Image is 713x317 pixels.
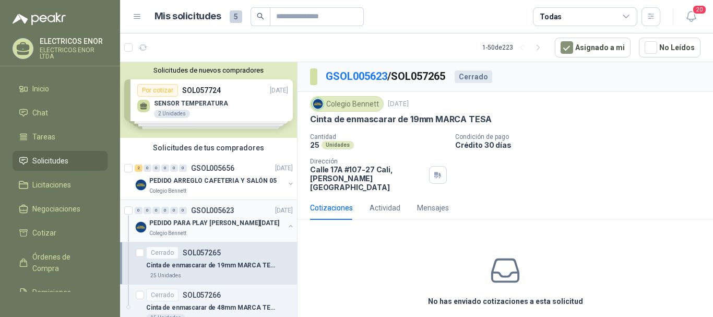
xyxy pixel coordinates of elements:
[183,249,221,256] p: SOL057265
[13,13,66,25] img: Logo peakr
[13,127,108,147] a: Tareas
[13,103,108,123] a: Chat
[230,10,242,23] span: 5
[135,162,295,195] a: 2 0 0 0 0 0 GSOL005656[DATE] Company LogoPEDIDO ARREGLO CAFETERIA Y SALÓN 05Colegio Bennett
[161,165,169,172] div: 0
[13,283,108,302] a: Remisiones
[146,272,185,280] div: 25 Unidades
[32,83,49,95] span: Inicio
[682,7,700,26] button: 20
[312,98,324,110] img: Company Logo
[152,207,160,214] div: 0
[275,206,293,216] p: [DATE]
[149,187,186,195] p: Colegio Bennett
[13,151,108,171] a: Solicitudes
[275,163,293,173] p: [DATE]
[146,289,179,301] div: Cerrado
[152,165,160,172] div: 0
[135,221,147,233] img: Company Logo
[161,207,169,214] div: 0
[13,79,108,99] a: Inicio
[455,133,709,140] p: Condición de pago
[191,165,234,172] p: GSOL005656
[555,38,631,57] button: Asignado a mi
[146,246,179,259] div: Cerrado
[120,62,297,138] div: Solicitudes de nuevos compradoresPor cotizarSOL057724[DATE] SENSOR TEMPERATURA2 UnidadesPor cotiz...
[428,296,583,307] h3: No has enviado cotizaciones a esta solicitud
[191,207,234,214] p: GSOL005623
[32,203,80,215] span: Negociaciones
[179,207,187,214] div: 0
[32,179,71,191] span: Licitaciones
[146,261,276,271] p: Cinta de enmascarar de 19mm MARCA TESA
[32,251,98,274] span: Órdenes de Compra
[149,229,186,238] p: Colegio Bennett
[482,39,546,56] div: 1 - 50 de 223
[32,227,56,239] span: Cotizar
[170,165,178,172] div: 0
[13,175,108,195] a: Licitaciones
[32,287,71,298] span: Remisiones
[146,303,276,313] p: Cinta de enmascarar de 48mm MARCA TESA
[149,218,279,228] p: PEDIDO PARA PLAY [PERSON_NAME][DATE]
[144,207,151,214] div: 0
[135,165,142,172] div: 2
[135,204,295,238] a: 0 0 0 0 0 0 GSOL005623[DATE] Company LogoPEDIDO PARA PLAY [PERSON_NAME][DATE]Colegio Bennett
[135,179,147,191] img: Company Logo
[120,138,297,158] div: Solicitudes de tus compradores
[455,71,492,83] div: Cerrado
[257,13,264,20] span: search
[120,242,297,285] a: CerradoSOL057265Cinta de enmascarar de 19mm MARCA TESA25 Unidades
[326,70,387,83] a: GSOL005623
[326,68,446,85] p: / SOL057265
[310,202,353,214] div: Cotizaciones
[455,140,709,149] p: Crédito 30 días
[32,131,55,143] span: Tareas
[310,158,425,165] p: Dirección
[144,165,151,172] div: 0
[310,133,447,140] p: Cantidad
[40,47,108,60] p: ELECTRICOS ENOR LTDA
[13,223,108,243] a: Cotizar
[370,202,400,214] div: Actividad
[179,165,187,172] div: 0
[322,141,354,149] div: Unidades
[40,38,108,45] p: ELECTRICOS ENOR
[135,207,142,214] div: 0
[155,9,221,24] h1: Mis solicitudes
[124,66,293,74] button: Solicitudes de nuevos compradores
[310,165,425,192] p: Calle 17A #107-27 Cali , [PERSON_NAME][GEOGRAPHIC_DATA]
[310,96,384,112] div: Colegio Bennett
[310,140,319,149] p: 25
[639,38,700,57] button: No Leídos
[692,5,707,15] span: 20
[388,99,409,109] p: [DATE]
[540,11,562,22] div: Todas
[170,207,178,214] div: 0
[310,114,492,125] p: Cinta de enmascarar de 19mm MARCA TESA
[183,291,221,299] p: SOL057266
[32,107,48,119] span: Chat
[32,155,68,167] span: Solicitudes
[13,199,108,219] a: Negociaciones
[149,176,277,186] p: PEDIDO ARREGLO CAFETERIA Y SALÓN 05
[417,202,449,214] div: Mensajes
[13,247,108,278] a: Órdenes de Compra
